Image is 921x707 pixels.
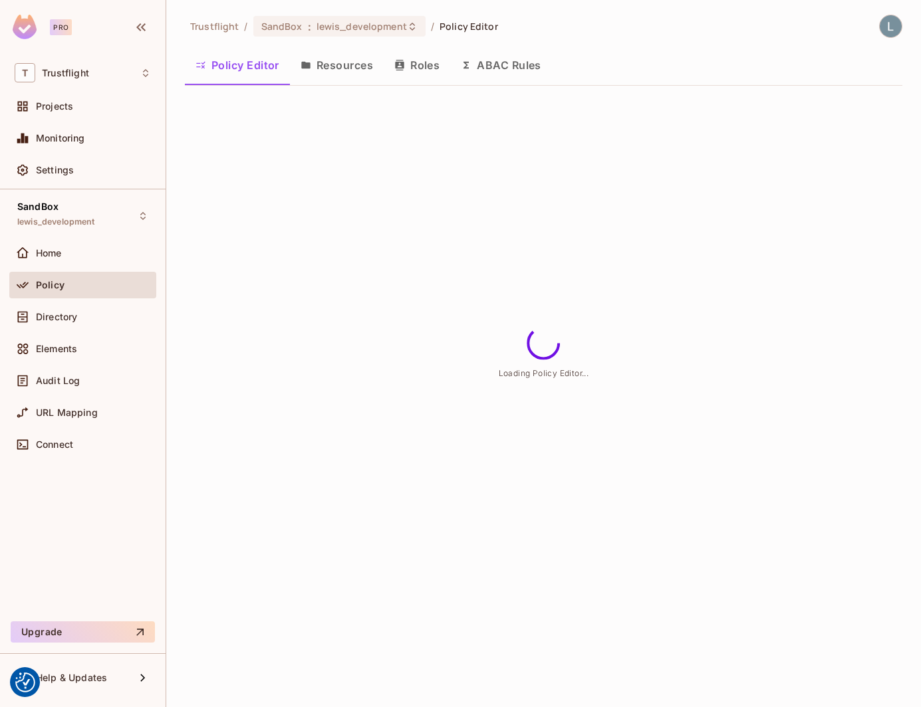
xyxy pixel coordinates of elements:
button: Consent Preferences [15,672,35,692]
span: Home [36,248,62,258]
span: SandBox [17,201,59,212]
button: ABAC Rules [450,49,552,82]
span: lewis_development [317,20,407,33]
span: Audit Log [36,375,80,386]
span: Policy Editor [440,20,498,33]
button: Resources [290,49,384,82]
li: / [244,20,247,33]
span: Monitoring [36,133,85,144]
img: Revisit consent button [15,672,35,692]
span: T [15,63,35,82]
span: Policy [36,280,65,290]
span: SandBox [261,20,303,33]
span: Workspace: Trustflight [42,68,89,78]
span: Elements [36,344,77,354]
span: : [307,21,312,32]
span: URL Mapping [36,407,98,418]
span: lewis_development [17,217,95,227]
li: / [431,20,434,33]
span: Settings [36,165,74,175]
img: SReyMgAAAABJRU5ErkJggg== [13,15,37,39]
img: Lewis Youl [880,15,902,37]
div: Pro [50,19,72,35]
button: Roles [384,49,450,82]
span: Loading Policy Editor... [499,368,589,378]
span: Help & Updates [36,672,107,683]
button: Policy Editor [185,49,290,82]
button: Upgrade [11,621,155,643]
span: Connect [36,439,73,450]
span: Projects [36,101,73,112]
span: the active workspace [190,20,239,33]
span: Directory [36,312,77,322]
